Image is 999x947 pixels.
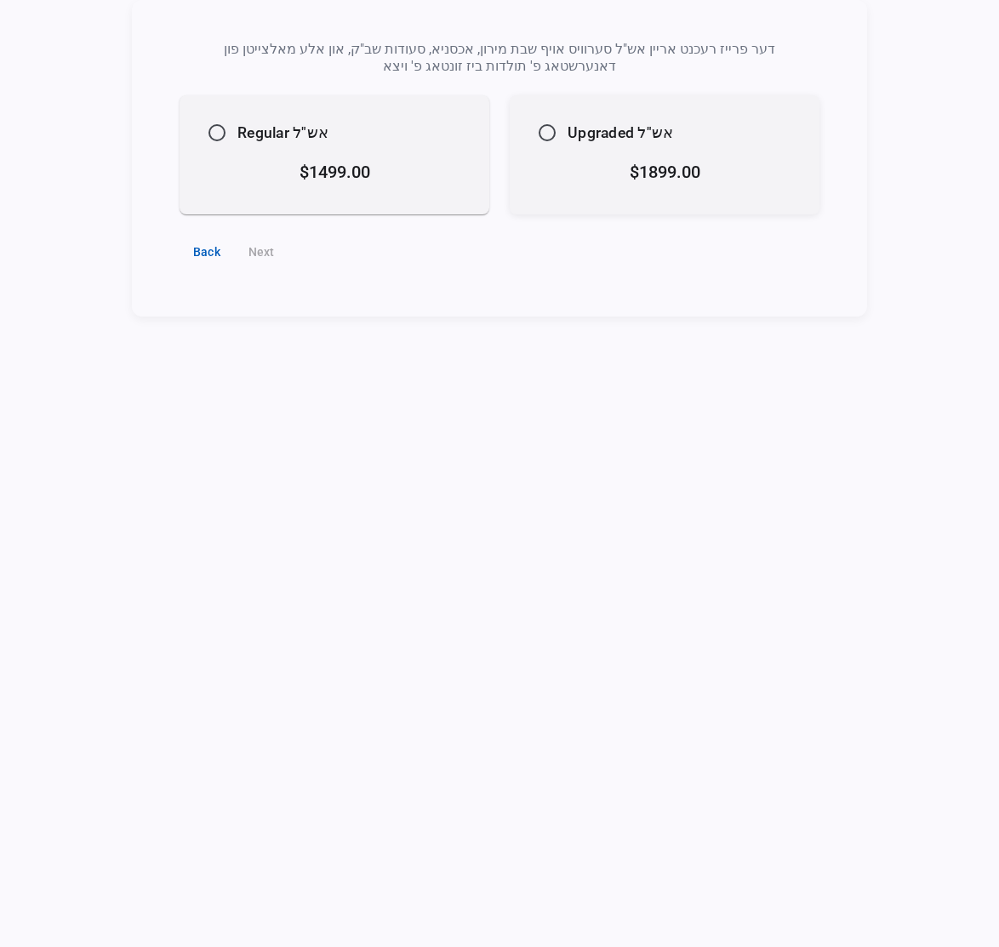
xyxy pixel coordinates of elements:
[212,41,788,75] p: דער פרייז רעכנט אריין אש"ל סערוויס אויף שבת מירון, אכסניא, סעודות שב"ק, און אלע מאלצייטן פון דאנע...
[544,163,785,180] p: $1899.00
[193,243,220,260] span: Back
[568,124,673,141] span: Upgraded אש"ל
[180,235,234,269] button: Back
[214,163,455,180] p: $1499.00
[237,124,328,141] span: Regular אש"ל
